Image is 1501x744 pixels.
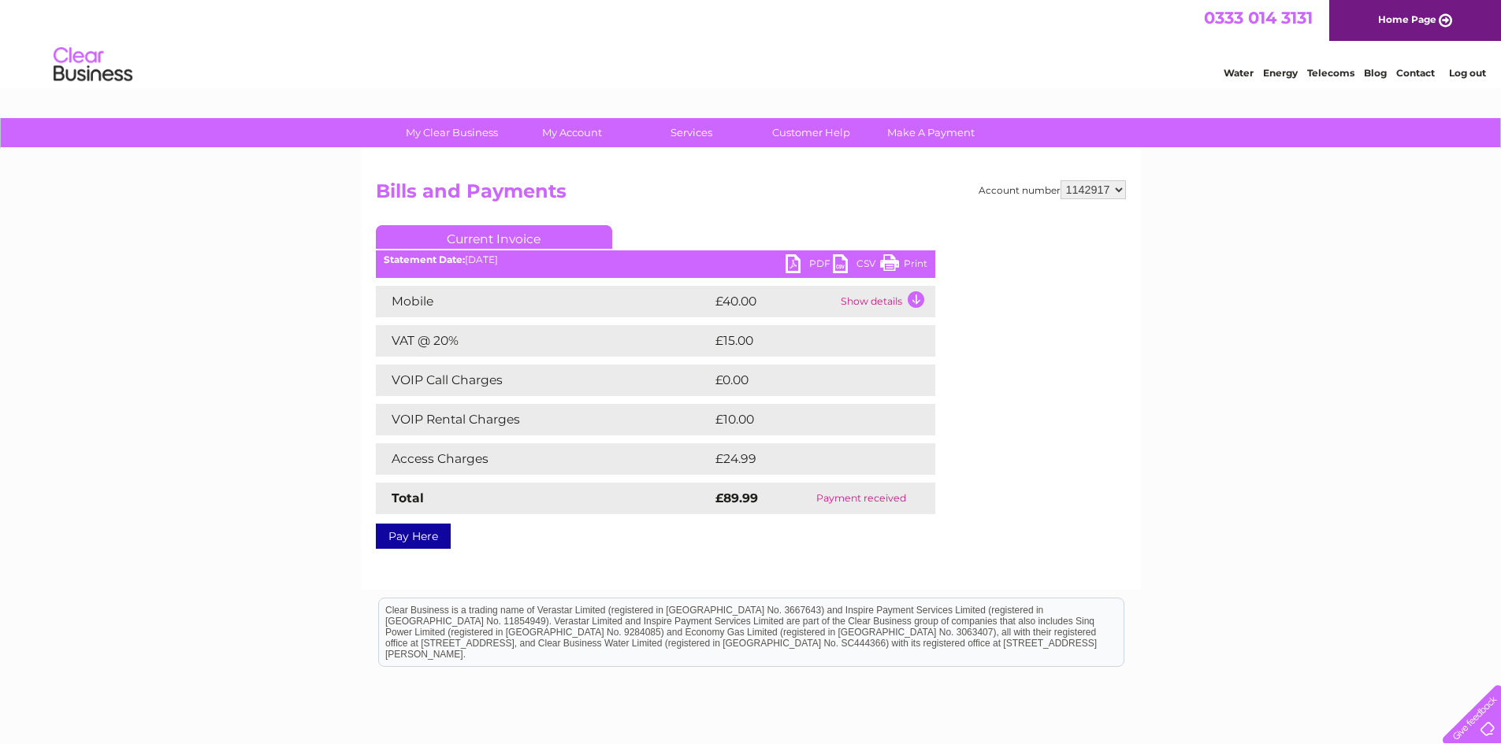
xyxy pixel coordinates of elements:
td: VOIP Call Charges [376,365,711,396]
td: Access Charges [376,443,711,475]
a: PDF [786,254,833,277]
strong: £89.99 [715,490,758,505]
a: Current Invoice [376,225,612,249]
td: Mobile [376,286,711,317]
td: Payment received [787,483,934,514]
a: Customer Help [746,118,876,147]
td: Show details [837,286,935,317]
a: Make A Payment [866,118,996,147]
img: logo.png [53,41,133,89]
td: £24.99 [711,443,905,475]
a: Print [880,254,927,277]
a: 0333 014 3131 [1204,8,1313,28]
td: £15.00 [711,325,902,357]
td: £40.00 [711,286,837,317]
a: Contact [1396,67,1435,79]
td: £0.00 [711,365,899,396]
div: Account number [979,180,1126,199]
a: CSV [833,254,880,277]
a: Blog [1364,67,1387,79]
td: VOIP Rental Charges [376,404,711,435]
a: Telecoms [1307,67,1354,79]
div: Clear Business is a trading name of Verastar Limited (registered in [GEOGRAPHIC_DATA] No. 3667643... [379,9,1124,76]
b: Statement Date: [384,254,465,265]
a: Energy [1263,67,1298,79]
td: £10.00 [711,404,903,435]
a: My Clear Business [387,118,517,147]
a: Water [1224,67,1254,79]
div: [DATE] [376,254,935,265]
td: VAT @ 20% [376,325,711,357]
strong: Total [392,490,424,505]
a: Services [626,118,756,147]
a: Log out [1449,67,1486,79]
h2: Bills and Payments [376,180,1126,210]
a: Pay Here [376,524,451,549]
a: My Account [507,118,637,147]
